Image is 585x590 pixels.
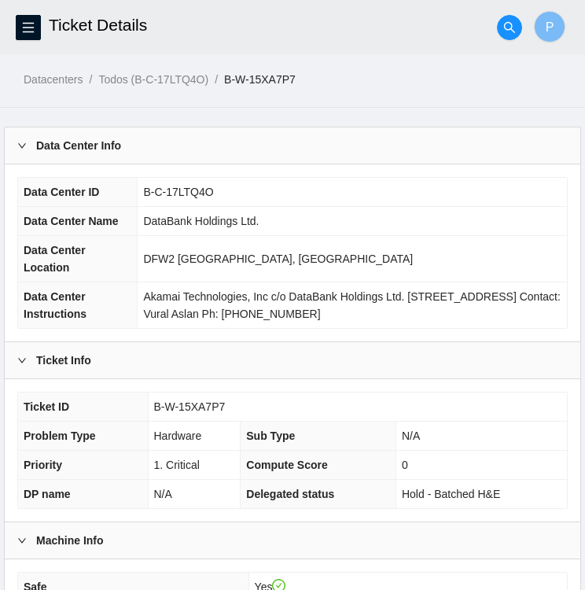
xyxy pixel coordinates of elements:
[24,488,71,500] span: DP name
[17,141,27,150] span: right
[17,356,27,365] span: right
[143,186,213,198] span: B-C-17LTQ4O
[24,400,69,413] span: Ticket ID
[246,488,334,500] span: Delegated status
[17,21,40,34] span: menu
[36,532,104,549] b: Machine Info
[402,459,408,471] span: 0
[24,244,86,274] span: Data Center Location
[24,430,96,442] span: Problem Type
[143,290,560,320] span: Akamai Technologies, Inc c/o DataBank Holdings Ltd. [STREET_ADDRESS] Contact: Vural Aslan Ph: [PH...
[402,488,500,500] span: Hold - Batched H&E
[154,488,172,500] span: N/A
[534,11,565,42] button: P
[24,215,119,227] span: Data Center Name
[36,137,121,154] b: Data Center Info
[215,73,218,86] span: /
[154,430,202,442] span: Hardware
[24,459,62,471] span: Priority
[16,15,41,40] button: menu
[5,342,580,378] div: Ticket Info
[89,73,92,86] span: /
[497,15,522,40] button: search
[224,73,296,86] a: B-W-15XA7P7
[5,522,580,559] div: Machine Info
[498,21,521,34] span: search
[246,459,327,471] span: Compute Score
[154,459,200,471] span: 1. Critical
[17,536,27,545] span: right
[24,290,86,320] span: Data Center Instructions
[24,186,99,198] span: Data Center ID
[154,400,226,413] span: B-W-15XA7P7
[98,73,208,86] a: Todos (B-C-17LTQ4O)
[24,73,83,86] a: Datacenters
[402,430,420,442] span: N/A
[546,17,554,37] span: P
[246,430,295,442] span: Sub Type
[143,253,413,265] span: DFW2 [GEOGRAPHIC_DATA], [GEOGRAPHIC_DATA]
[143,215,259,227] span: DataBank Holdings Ltd.
[36,352,91,369] b: Ticket Info
[5,127,580,164] div: Data Center Info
